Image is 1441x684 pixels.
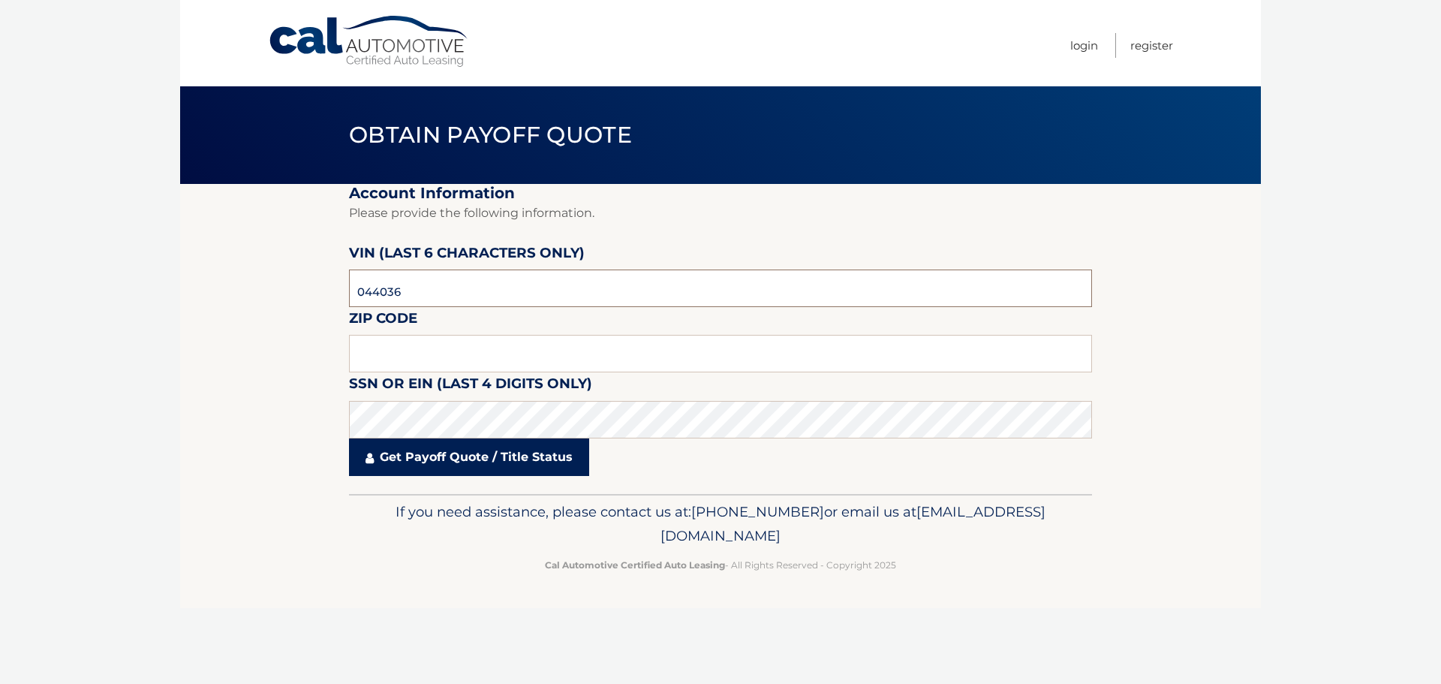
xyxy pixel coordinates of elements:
[349,203,1092,224] p: Please provide the following information.
[349,438,589,476] a: Get Payoff Quote / Title Status
[691,503,824,520] span: [PHONE_NUMBER]
[268,15,471,68] a: Cal Automotive
[349,242,585,270] label: VIN (last 6 characters only)
[1130,33,1173,58] a: Register
[359,500,1082,548] p: If you need assistance, please contact us at: or email us at
[545,559,725,571] strong: Cal Automotive Certified Auto Leasing
[349,307,417,335] label: Zip Code
[349,372,592,400] label: SSN or EIN (last 4 digits only)
[359,557,1082,573] p: - All Rights Reserved - Copyright 2025
[1070,33,1098,58] a: Login
[349,121,632,149] span: Obtain Payoff Quote
[349,184,1092,203] h2: Account Information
